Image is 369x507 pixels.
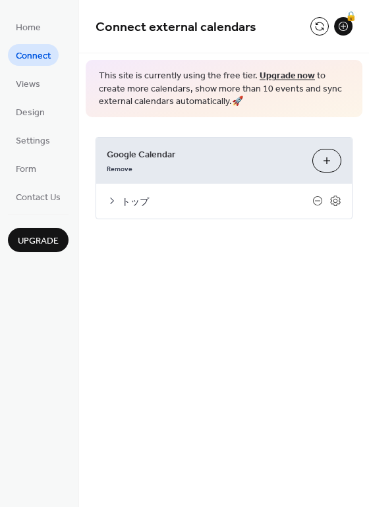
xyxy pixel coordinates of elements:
[8,44,59,66] a: Connect
[107,147,302,161] span: Google Calendar
[8,72,48,94] a: Views
[16,78,40,92] span: Views
[99,70,349,109] span: This site is currently using the free tier. to create more calendars, show more than 10 events an...
[8,101,53,122] a: Design
[16,106,45,120] span: Design
[121,195,312,209] span: トップ
[8,186,69,207] a: Contact Us
[16,163,36,176] span: Form
[16,49,51,63] span: Connect
[8,129,58,151] a: Settings
[107,164,132,173] span: Remove
[16,21,41,35] span: Home
[260,67,315,85] a: Upgrade now
[16,191,61,205] span: Contact Us
[8,157,44,179] a: Form
[8,228,69,252] button: Upgrade
[16,134,50,148] span: Settings
[18,234,59,248] span: Upgrade
[96,14,256,40] span: Connect external calendars
[8,16,49,38] a: Home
